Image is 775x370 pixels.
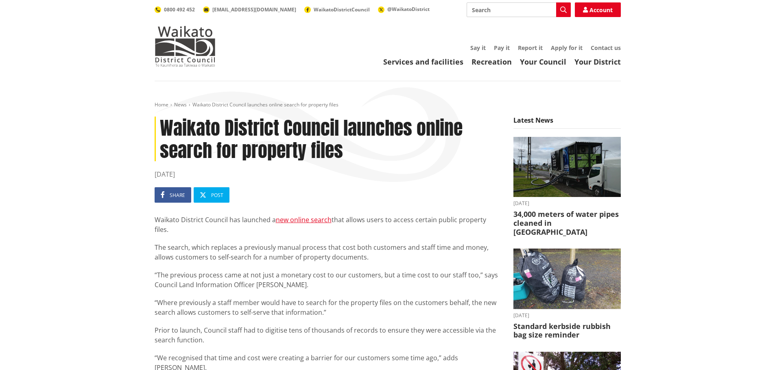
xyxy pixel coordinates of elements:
h1: Waikato District Council launches online search for property files [155,117,501,161]
a: Share [155,187,191,203]
a: [DATE] Standard kerbside rubbish bag size reminder [513,249,621,340]
time: [DATE] [513,201,621,206]
a: Pay it [494,44,510,52]
a: Home [155,101,168,108]
a: Your Council [520,57,566,67]
a: @WaikatoDistrict [378,6,430,13]
a: Apply for it [551,44,583,52]
img: Waikato District Council - Te Kaunihera aa Takiwaa o Waikato [155,26,216,67]
a: 0800 492 452 [155,6,195,13]
a: Report it [518,44,543,52]
a: WaikatoDistrictCouncil [304,6,370,13]
a: new online search [276,215,332,224]
a: Contact us [591,44,621,52]
h3: Standard kerbside rubbish bag size reminder [513,322,621,340]
p: The search, which replaces a previously manual process that cost both customers and staff time an... [155,242,501,262]
p: “Where previously a staff member would have to search for the property files on the customers beh... [155,298,501,317]
img: 20250825_074435 [513,249,621,309]
img: NO-DES unit flushing water pipes in Huntly [513,137,621,197]
a: News [174,101,187,108]
input: Search input [467,2,571,17]
span: Waikato District Council launches online search for property files [192,101,338,108]
p: Prior to launch, Council staff had to digitise tens of thousands of records to ensure they were a... [155,325,501,345]
p: “The previous process came at not just a monetary cost to our customers, but a time cost to our s... [155,270,501,290]
span: WaikatoDistrictCouncil [314,6,370,13]
nav: breadcrumb [155,102,621,108]
time: [DATE] [513,313,621,318]
a: Your District [574,57,621,67]
a: [EMAIL_ADDRESS][DOMAIN_NAME] [203,6,296,13]
span: [EMAIL_ADDRESS][DOMAIN_NAME] [212,6,296,13]
span: 0800 492 452 [164,6,195,13]
a: Services and facilities [383,57,463,67]
a: Account [575,2,621,17]
a: Recreation [472,57,512,67]
span: Share [170,192,185,199]
a: Post [194,187,229,203]
a: [DATE] 34,000 meters of water pipes cleaned in [GEOGRAPHIC_DATA] [513,137,621,236]
p: Waikato District Council has launched a that allows users to access certain public property files. [155,215,501,234]
h3: 34,000 meters of water pipes cleaned in [GEOGRAPHIC_DATA] [513,210,621,236]
span: Post [211,192,223,199]
h5: Latest News [513,117,621,129]
span: @WaikatoDistrict [387,6,430,13]
a: Say it [470,44,486,52]
time: [DATE] [155,169,501,179]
